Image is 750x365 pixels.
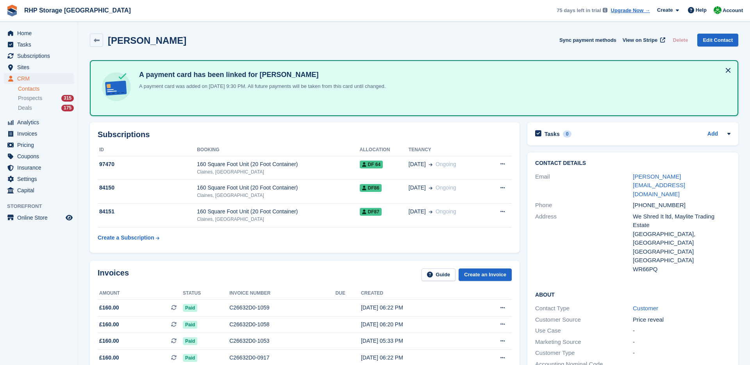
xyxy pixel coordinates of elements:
[183,337,197,345] span: Paid
[633,265,730,274] div: WR66PQ
[360,144,409,156] th: Allocation
[17,62,64,73] span: Sites
[409,160,426,168] span: [DATE]
[229,287,335,300] th: Invoice number
[657,6,673,14] span: Create
[360,161,383,168] span: DF 64
[64,213,74,222] a: Preview store
[723,7,743,14] span: Account
[197,192,359,199] div: Claines, [GEOGRAPHIC_DATA]
[17,28,64,39] span: Home
[535,304,633,313] div: Contact Type
[697,34,738,47] a: Edit Contact
[197,160,359,168] div: 160 Square Foot Unit (20 Foot Container)
[197,208,359,216] div: 160 Square Foot Unit (20 Foot Container)
[17,39,64,50] span: Tasks
[183,354,197,362] span: Paid
[4,140,74,150] a: menu
[459,268,512,281] a: Create an Invoice
[17,140,64,150] span: Pricing
[361,304,470,312] div: [DATE] 06:22 PM
[535,212,633,274] div: Address
[18,94,74,102] a: Prospects 315
[633,256,730,265] div: [GEOGRAPHIC_DATA]
[229,337,335,345] div: C26632D0-1053
[633,212,730,230] div: We Shred It ltd, Maylite Trading Estate
[17,162,64,173] span: Insurance
[98,208,197,216] div: 84151
[229,320,335,329] div: C26632D0-1058
[229,354,335,362] div: C26632D0-0917
[17,212,64,223] span: Online Store
[61,105,74,111] div: 175
[98,160,197,168] div: 97470
[409,144,486,156] th: Tenancy
[633,247,730,256] div: [GEOGRAPHIC_DATA]
[21,4,134,17] a: RHP Storage [GEOGRAPHIC_DATA]
[436,184,456,191] span: Ongoing
[4,128,74,139] a: menu
[620,34,667,47] a: View on Stripe
[197,184,359,192] div: 160 Square Foot Unit (20 Foot Container)
[535,315,633,324] div: Customer Source
[436,208,456,215] span: Ongoing
[633,201,730,210] div: [PHONE_NUMBER]
[559,34,616,47] button: Sync payment methods
[136,70,386,79] h4: A payment card has been linked for [PERSON_NAME]
[436,161,456,167] span: Ongoing
[670,34,691,47] button: Delete
[535,160,730,166] h2: Contact Details
[4,185,74,196] a: menu
[17,50,64,61] span: Subscriptions
[409,208,426,216] span: [DATE]
[563,131,572,138] div: 0
[4,117,74,128] a: menu
[4,212,74,223] a: menu
[4,62,74,73] a: menu
[17,73,64,84] span: CRM
[98,268,129,281] h2: Invoices
[4,162,74,173] a: menu
[18,104,32,112] span: Deals
[361,320,470,329] div: [DATE] 06:20 PM
[18,95,42,102] span: Prospects
[17,174,64,184] span: Settings
[336,287,361,300] th: Due
[183,304,197,312] span: Paid
[98,287,183,300] th: Amount
[557,7,601,14] span: 75 days left in trial
[61,95,74,102] div: 315
[360,208,382,216] span: DF87
[714,6,721,14] img: Rod
[99,354,119,362] span: £160.00
[535,172,633,199] div: Email
[98,231,159,245] a: Create a Subscription
[707,130,718,139] a: Add
[18,104,74,112] a: Deals 175
[633,230,730,247] div: [GEOGRAPHIC_DATA], [GEOGRAPHIC_DATA]
[633,173,685,197] a: [PERSON_NAME][EMAIL_ADDRESS][DOMAIN_NAME]
[633,338,730,347] div: -
[4,28,74,39] a: menu
[611,7,650,14] a: Upgrade Now →
[633,315,730,324] div: Price reveal
[183,287,229,300] th: Status
[99,320,119,329] span: £160.00
[17,185,64,196] span: Capital
[98,130,512,139] h2: Subscriptions
[535,290,730,298] h2: About
[197,144,359,156] th: Booking
[183,321,197,329] span: Paid
[108,35,186,46] h2: [PERSON_NAME]
[7,202,78,210] span: Storefront
[4,151,74,162] a: menu
[4,174,74,184] a: menu
[535,338,633,347] div: Marketing Source
[4,39,74,50] a: menu
[633,349,730,358] div: -
[603,8,607,13] img: icon-info-grey-7440780725fd019a000dd9b08b2336e03edf1995a4989e88bcd33f0948082b44.svg
[4,73,74,84] a: menu
[98,144,197,156] th: ID
[229,304,335,312] div: C26632D0-1059
[98,184,197,192] div: 84150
